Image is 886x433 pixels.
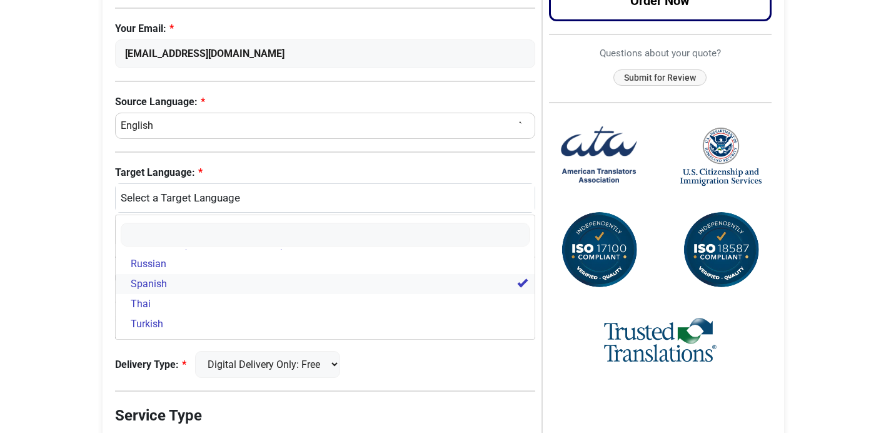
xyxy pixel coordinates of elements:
h6: Questions about your quote? [549,48,772,59]
img: United States Citizenship and Immigration Services Logo [680,126,762,187]
span: Spanish [131,277,167,292]
span: Turkish [131,317,163,332]
button: Submit for Review [613,69,707,86]
legend: Service Type [115,404,536,427]
img: American Translators Association Logo [558,116,640,197]
img: ISO 18587 Compliant Certification [680,210,762,291]
span: Thai [131,297,151,312]
img: Trusted Translations Logo [604,316,717,365]
input: Search [121,223,530,247]
label: Target Language: [115,165,536,180]
label: Your Email: [115,21,536,36]
span: Russian [131,257,166,272]
label: Source Language: [115,94,536,110]
div: Spanish [122,190,523,206]
img: ISO 17100 Compliant Certification [558,210,640,291]
button: Spanish [115,183,536,213]
input: Enter Your Email [115,39,536,68]
span: Ukrainian [131,337,173,352]
label: Delivery Type: [115,357,186,372]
